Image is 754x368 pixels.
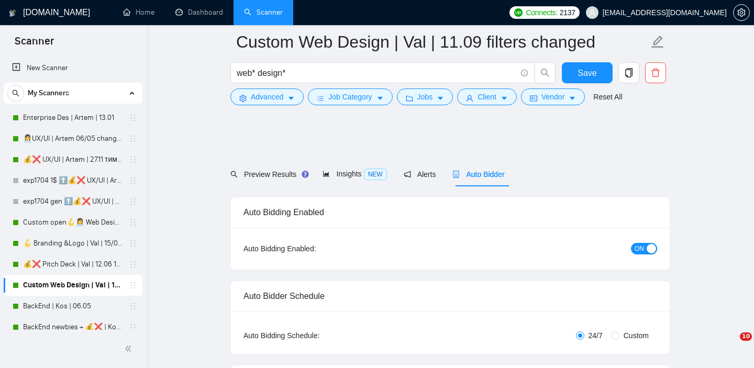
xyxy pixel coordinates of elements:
span: search [230,171,238,178]
a: New Scanner [12,58,134,79]
span: holder [129,155,137,164]
button: barsJob Categorycaret-down [308,88,392,105]
span: Scanner [6,34,62,55]
span: setting [239,94,247,102]
span: Jobs [417,91,433,103]
span: NEW [364,169,387,180]
span: Advanced [251,91,283,103]
button: settingAdvancedcaret-down [230,88,304,105]
span: caret-down [501,94,508,102]
button: folderJobscaret-down [397,88,453,105]
span: holder [129,197,137,206]
span: folder [406,94,413,102]
span: search [8,90,24,97]
a: setting [733,8,750,17]
span: caret-down [287,94,295,102]
div: Tooltip anchor [301,170,310,179]
a: searchScanner [244,8,283,17]
a: exp1704 1$ ⬆️💰❌ UX/UI | Artem [23,170,123,191]
button: copy [618,62,639,83]
span: Connects: [526,7,557,18]
span: setting [734,8,749,17]
span: holder [129,135,137,143]
span: Alerts [404,170,436,179]
span: Job Category [328,91,372,103]
button: search [535,62,556,83]
iframe: Intercom live chat [718,332,744,358]
button: Save [562,62,613,83]
button: delete [645,62,666,83]
button: search [7,85,24,102]
span: caret-down [569,94,576,102]
button: idcardVendorcaret-down [521,88,585,105]
span: user [589,9,596,16]
a: BackEnd newbies + 💰❌ | Kos | 06.05 [23,317,123,338]
span: user [466,94,473,102]
a: homeHome [123,8,154,17]
span: delete [646,68,666,77]
span: Save [578,66,596,80]
span: Client [478,91,496,103]
a: 💰❌ UX/UI | Artem | 27.11 тимчасово вимкнула [23,149,123,170]
a: dashboardDashboard [175,8,223,17]
span: 10 [740,332,752,341]
span: edit [651,35,664,49]
span: holder [129,239,137,248]
span: Vendor [541,91,564,103]
a: BackEnd | Kos | 06.05 [23,296,123,317]
span: Preview Results [230,170,306,179]
a: Reset All [593,91,622,103]
span: idcard [530,94,537,102]
img: upwork-logo.png [514,8,523,17]
a: Custom open🪝👩‍💼 Web Design | Artem18/09 other start [23,212,123,233]
span: holder [129,218,137,227]
span: notification [404,171,411,178]
span: caret-down [376,94,384,102]
span: holder [129,302,137,310]
img: logo [9,5,16,21]
a: 👩‍💼UX/UI | Artem 06/05 changed start [23,128,123,149]
a: Custom Web Design | Val | 11.09 filters changed [23,275,123,296]
a: 💰❌ Pitch Deck | Val | 12.06 16% view [23,254,123,275]
span: copy [619,68,639,77]
span: Auto Bidder [452,170,504,179]
a: exp1704 gen ⬆️💰❌ UX/UI | Artem [23,191,123,212]
span: info-circle [521,70,528,76]
button: userClientcaret-down [457,88,517,105]
a: 🪝 Branding &Logo | Val | 15/05 added other end [23,233,123,254]
span: holder [129,260,137,269]
span: My Scanners [28,83,69,104]
span: holder [129,176,137,185]
span: holder [129,323,137,331]
a: Enterprise Des | Artem | 13.01 [23,107,123,128]
li: New Scanner [4,58,142,79]
input: Scanner name... [236,29,649,55]
span: double-left [125,343,135,354]
span: robot [452,171,460,178]
span: search [535,68,555,77]
span: holder [129,114,137,122]
span: caret-down [437,94,444,102]
button: setting [733,4,750,21]
span: Insights [323,170,386,178]
span: 2137 [560,7,575,18]
span: bars [317,94,324,102]
span: area-chart [323,170,330,177]
span: holder [129,281,137,289]
input: Search Freelance Jobs... [237,66,516,80]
